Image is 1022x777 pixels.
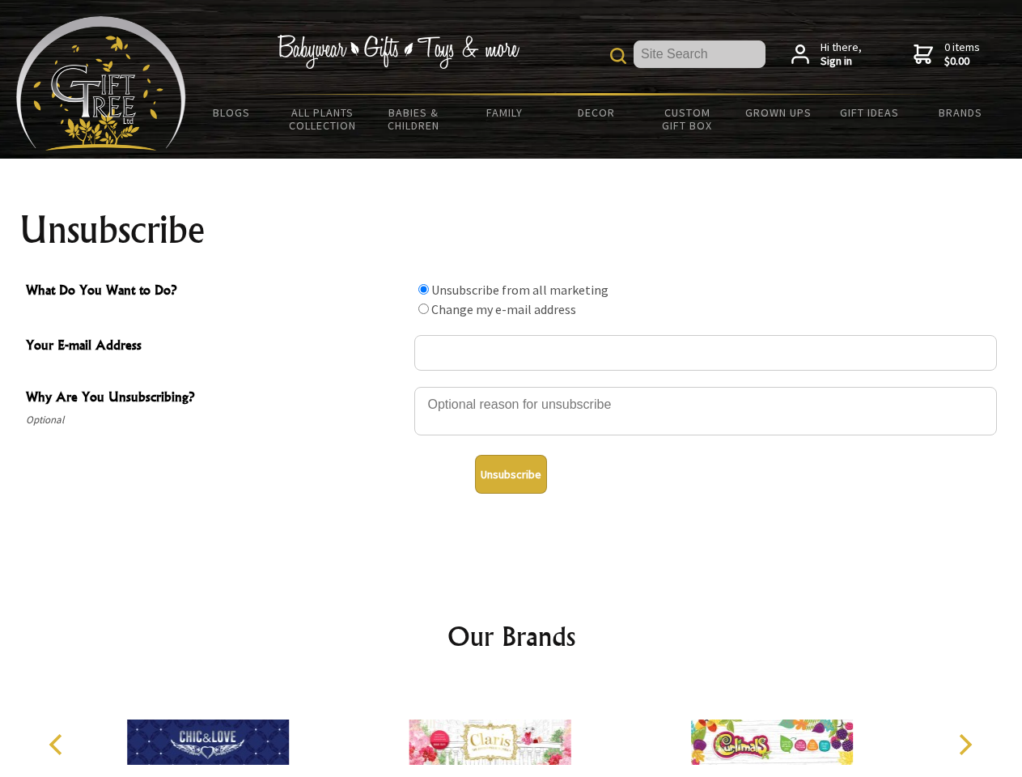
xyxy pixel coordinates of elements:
span: Optional [26,410,406,430]
a: Decor [550,96,642,129]
a: Gift Ideas [824,96,915,129]
a: Brands [915,96,1007,129]
span: Your E-mail Address [26,335,406,359]
img: Babyware - Gifts - Toys and more... [16,16,186,151]
label: Change my e-mail address [431,301,576,317]
a: 0 items$0.00 [914,40,980,69]
button: Previous [40,727,76,762]
a: BLOGS [186,96,278,129]
h1: Unsubscribe [19,210,1003,249]
img: product search [610,48,626,64]
a: Custom Gift Box [642,96,733,142]
strong: Sign in [821,54,862,69]
textarea: Why Are You Unsubscribing? [414,387,997,435]
input: What Do You Want to Do? [418,284,429,295]
span: Why Are You Unsubscribing? [26,387,406,410]
a: Babies & Children [368,96,460,142]
a: All Plants Collection [278,96,369,142]
span: Hi there, [821,40,862,69]
a: Hi there,Sign in [791,40,862,69]
button: Unsubscribe [475,455,547,494]
button: Next [947,727,982,762]
a: Family [460,96,551,129]
h2: Our Brands [32,617,990,656]
label: Unsubscribe from all marketing [431,282,609,298]
span: 0 items [944,40,980,69]
input: What Do You Want to Do? [418,304,429,314]
strong: $0.00 [944,54,980,69]
img: Babywear - Gifts - Toys & more [277,35,519,69]
input: Site Search [634,40,765,68]
input: Your E-mail Address [414,335,997,371]
span: What Do You Want to Do? [26,280,406,304]
a: Grown Ups [732,96,824,129]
